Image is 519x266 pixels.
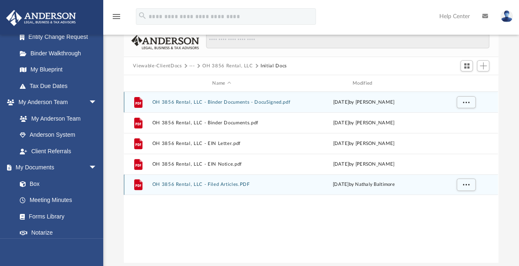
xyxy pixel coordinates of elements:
[12,143,105,159] a: Client Referrals
[12,78,109,94] a: Tax Due Dates
[294,140,433,147] div: [DATE] by [PERSON_NAME]
[12,110,101,127] a: My Anderson Team
[294,181,433,188] div: [DATE] by Nathaly Baltimore
[457,178,476,191] button: More options
[12,192,105,209] a: Meeting Minutes
[4,10,78,26] img: Anderson Advisors Platinum Portal
[261,62,287,70] button: Initial Docs
[294,80,433,87] div: Modified
[6,159,105,176] a: My Documentsarrow_drop_down
[202,62,253,70] button: OH 3856 Rental, LLC
[152,161,291,167] button: OH 3856 Rental, LLC - EIN Notice.pdf
[12,62,105,78] a: My Blueprint
[152,80,291,87] div: Name
[12,127,105,143] a: Anderson System
[12,176,101,192] a: Box
[460,60,473,72] button: Switch to Grid View
[12,225,105,241] a: Notarize
[152,100,291,105] button: OH 3856 Rental, LLC - Binder Documents - DocuSigned.pdf
[111,16,121,21] a: menu
[152,182,291,187] button: OH 3856 Rental, LLC - Filed Articles.PDF
[124,92,498,263] div: grid
[206,33,489,49] input: Search files and folders
[89,94,105,111] span: arrow_drop_down
[6,94,105,111] a: My Anderson Teamarrow_drop_down
[89,159,105,176] span: arrow_drop_down
[12,29,109,45] a: Entity Change Request
[294,161,433,168] div: [DATE] by [PERSON_NAME]
[437,80,495,87] div: id
[190,62,195,70] button: ···
[12,45,109,62] a: Binder Walkthrough
[152,141,291,146] button: OH 3856 Rental, LLC - EIN Letter.pdf
[294,99,433,106] div: [DATE] by [PERSON_NAME]
[138,11,147,20] i: search
[294,119,433,127] div: [DATE] by [PERSON_NAME]
[152,120,291,126] button: OH 3856 Rental, LLC - Binder Documents.pdf
[457,96,476,109] button: More options
[128,80,148,87] div: id
[111,12,121,21] i: menu
[477,60,489,72] button: Add
[12,208,101,225] a: Forms Library
[133,62,182,70] button: Viewable-ClientDocs
[500,10,513,22] img: User Pic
